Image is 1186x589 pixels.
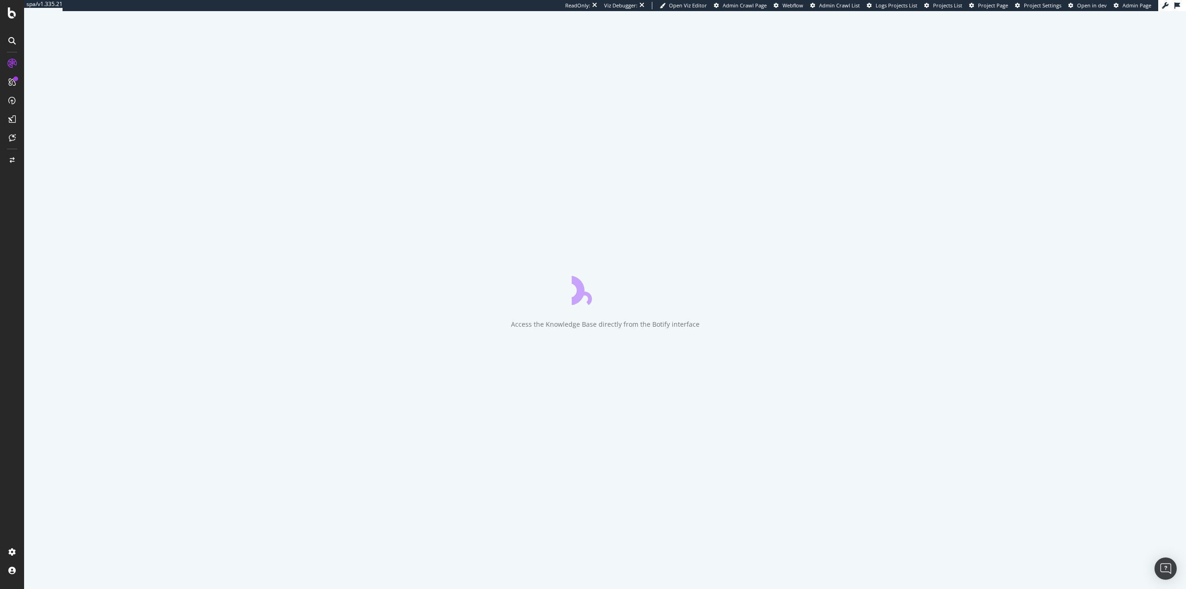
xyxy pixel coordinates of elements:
a: Projects List [924,2,962,9]
span: Admin Page [1123,2,1151,9]
a: Admin Crawl List [810,2,860,9]
a: Webflow [774,2,803,9]
span: Admin Crawl Page [723,2,767,9]
span: Project Page [978,2,1008,9]
a: Open Viz Editor [660,2,707,9]
a: Admin Crawl Page [714,2,767,9]
span: Open Viz Editor [669,2,707,9]
a: Admin Page [1114,2,1151,9]
span: Logs Projects List [876,2,917,9]
a: Project Settings [1015,2,1061,9]
div: ReadOnly: [565,2,590,9]
span: Projects List [933,2,962,9]
a: Logs Projects List [867,2,917,9]
a: Project Page [969,2,1008,9]
span: Open in dev [1077,2,1107,9]
div: Open Intercom Messenger [1154,557,1177,580]
div: Access the Knowledge Base directly from the Botify interface [511,320,700,329]
span: Webflow [782,2,803,9]
span: Project Settings [1024,2,1061,9]
span: Admin Crawl List [819,2,860,9]
div: Viz Debugger: [604,2,637,9]
div: animation [572,272,638,305]
a: Open in dev [1068,2,1107,9]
